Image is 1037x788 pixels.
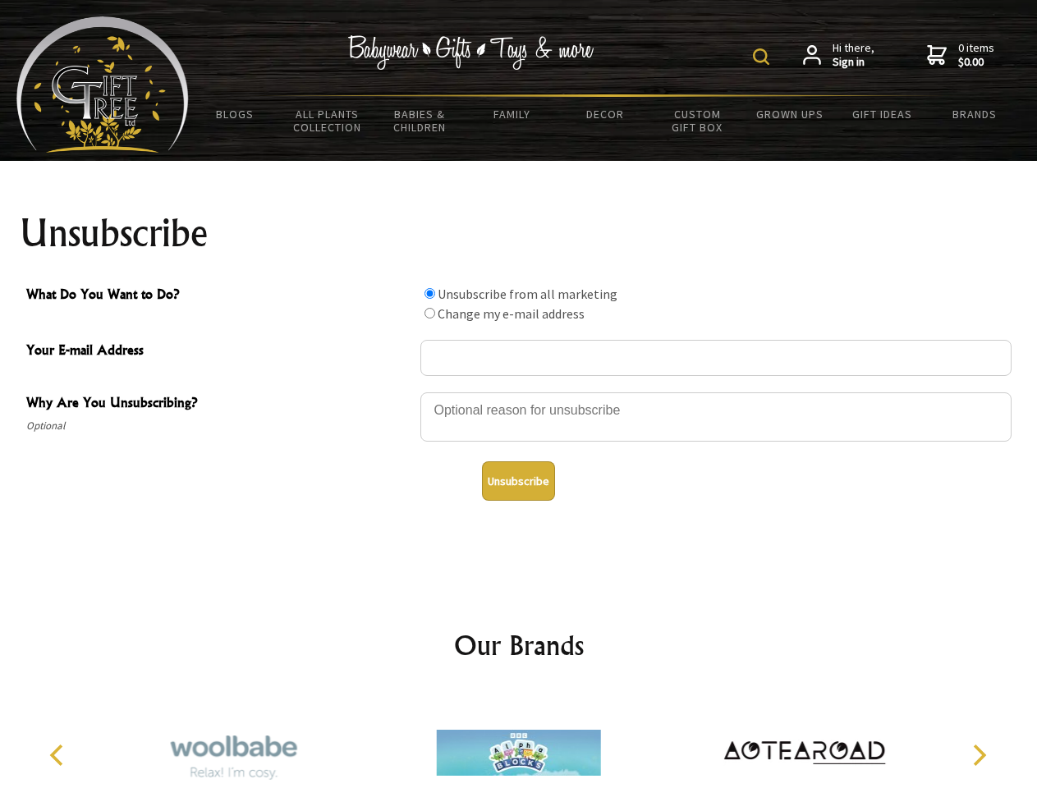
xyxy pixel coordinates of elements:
[33,625,1005,665] h2: Our Brands
[961,737,997,773] button: Next
[26,416,412,436] span: Optional
[438,286,617,302] label: Unsubscribe from all marketing
[26,392,412,416] span: Why Are You Unsubscribing?
[803,41,874,70] a: Hi there,Sign in
[651,97,744,144] a: Custom Gift Box
[424,308,435,318] input: What Do You Want to Do?
[958,40,994,70] span: 0 items
[558,97,651,131] a: Decor
[836,97,929,131] a: Gift Ideas
[374,97,466,144] a: Babies & Children
[420,392,1012,442] textarea: Why Are You Unsubscribing?
[20,213,1018,253] h1: Unsubscribe
[929,97,1021,131] a: Brands
[420,340,1012,376] input: Your E-mail Address
[958,55,994,70] strong: $0.00
[753,48,769,65] img: product search
[26,284,412,308] span: What Do You Want to Do?
[482,461,555,501] button: Unsubscribe
[833,55,874,70] strong: Sign in
[927,41,994,70] a: 0 items$0.00
[438,305,585,322] label: Change my e-mail address
[189,97,282,131] a: BLOGS
[16,16,189,153] img: Babyware - Gifts - Toys and more...
[26,340,412,364] span: Your E-mail Address
[282,97,374,144] a: All Plants Collection
[833,41,874,70] span: Hi there,
[424,288,435,299] input: What Do You Want to Do?
[743,97,836,131] a: Grown Ups
[466,97,559,131] a: Family
[348,35,594,70] img: Babywear - Gifts - Toys & more
[41,737,77,773] button: Previous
